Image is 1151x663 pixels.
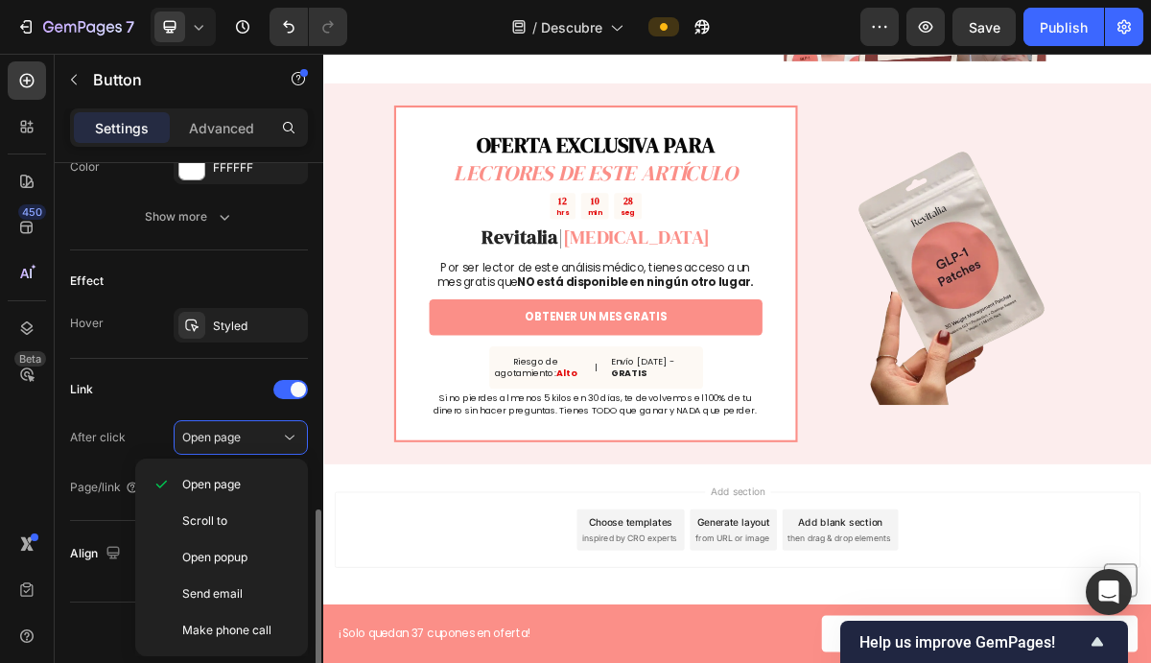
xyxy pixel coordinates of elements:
[220,237,326,273] strong: Revitalia
[688,123,1053,488] img: gempages_581184994483897257-c6000b5b-6042-4a17-adb2-6e51151d903e.png
[182,622,271,639] span: Make phone call
[70,479,140,496] div: Page/link
[413,198,434,214] div: 28
[147,238,610,274] h2: |
[369,641,485,661] div: Choose templates
[8,8,143,46] button: 7
[18,204,46,220] div: 450
[182,476,241,493] span: Open page
[70,272,104,290] div: Effect
[189,118,254,138] p: Advanced
[520,641,621,661] div: Generate layout
[1023,8,1104,46] button: Publish
[324,214,341,226] p: hrs
[1086,569,1132,615] div: Open Intercom Messenger
[147,288,608,328] p: Por ser lector de este análisis médico, tienes acceso a un mes gratis que
[1040,17,1088,37] div: Publish
[660,641,777,661] div: Add blank section
[541,17,602,37] span: Descubre
[174,420,308,455] button: Open page
[859,633,1086,651] span: Help us improve GemPages!
[213,159,303,177] div: FFFFFF
[213,318,303,335] div: Styled
[182,549,247,566] span: Open popup
[377,429,380,445] p: |
[367,214,388,226] p: min
[532,17,537,37] span: /
[70,429,126,446] div: After click
[126,15,134,38] p: 7
[93,68,256,91] p: Button
[70,381,93,398] div: Link
[182,585,243,603] span: Send email
[145,207,234,226] div: Show more
[969,19,1000,36] span: Save
[530,599,622,619] span: Add section
[95,118,149,138] p: Settings
[270,306,598,328] strong: NO está disponible en ningún otro lugar.
[147,472,608,505] p: Si no pierdes al menos 5 kilos en 30 días, te devolvemos el 100% de tu dinero sin hacer preguntas...
[70,618,308,649] button: Delete element
[182,512,227,530] span: Scroll to
[70,315,104,332] div: Hover
[399,420,526,453] p: Envío [DATE] -
[399,435,449,453] strong: GRATIS
[70,541,125,567] div: Align
[367,198,388,214] div: 10
[182,430,241,444] span: Open page
[859,630,1109,653] button: Show survey - Help us improve GemPages!
[952,8,1016,46] button: Save
[70,158,100,176] div: Color
[413,214,434,226] p: seg
[333,237,537,273] span: [MEDICAL_DATA]
[232,420,359,453] p: Riesgo de agotamiento:
[147,342,610,392] button: <p>OBTENER UN MES GRATIS</p>
[270,8,347,46] div: Undo/Redo
[70,200,308,234] button: Show more
[324,198,341,214] div: 12
[14,351,46,367] div: Beta
[323,54,1151,663] iframe: Design area
[323,435,352,453] strong: Alto
[280,357,477,377] p: OBTENER UN MES GRATIS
